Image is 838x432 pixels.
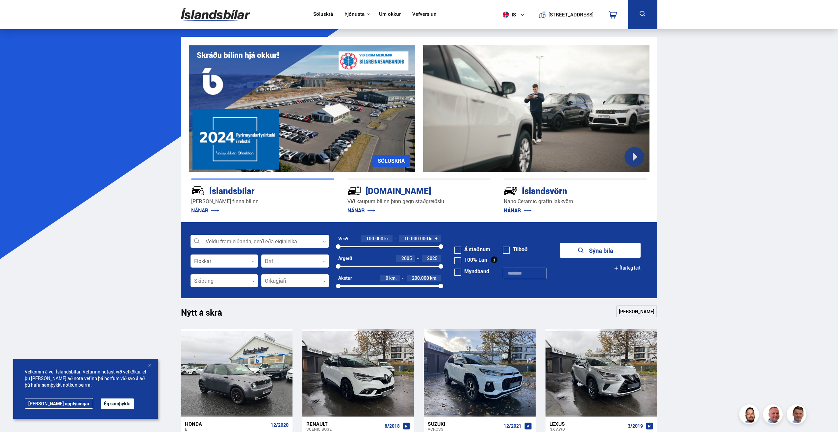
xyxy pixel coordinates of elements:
[347,207,375,214] a: NÁNAR
[504,184,623,196] div: Íslandsvörn
[404,235,428,242] span: 10.000.000
[313,11,333,18] a: Söluskrá
[500,12,517,18] span: is
[338,256,352,261] div: Árgerð
[429,236,434,241] span: kr.
[197,51,279,60] h1: Skráðu bílinn hjá okkur!
[386,275,388,281] span: 0
[271,422,289,428] span: 12/2020
[185,421,268,427] div: Honda
[191,184,205,198] img: JRvxyua_JYH6wB4c.svg
[504,423,521,429] span: 12/2021
[379,11,401,18] a: Um okkur
[401,255,412,261] span: 2005
[504,207,532,214] a: NÁNAR
[454,247,490,252] label: Á staðnum
[628,423,643,429] span: 3/2019
[500,5,530,24] button: is
[454,269,489,274] label: Myndband
[412,275,429,281] span: 200.000
[306,427,382,431] div: Scenic BOSE
[347,184,361,198] img: tr5P-W3DuiFaO7aO.svg
[366,235,383,242] span: 100.000
[549,421,625,427] div: Lexus
[25,369,146,388] span: Velkomin á vef Íslandsbílar. Vefurinn notast við vefkökur, ef þú [PERSON_NAME] að nota vefinn þá ...
[504,198,647,205] p: Nano Ceramic grafín lakkvörn
[503,247,528,252] label: Tilboð
[338,236,348,241] div: Verð
[788,405,807,425] img: FbJEzSuNWCJXmdc-.webp
[428,427,501,431] div: Across
[181,4,250,25] img: G0Ugv5HjCgRt.svg
[412,11,437,18] a: Vefverslun
[189,45,415,172] img: eKx6w-_Home_640_.png
[549,427,625,431] div: NX AWD
[347,184,467,196] div: [DOMAIN_NAME]
[764,405,784,425] img: siFngHWaQ9KaOqBr.png
[430,276,438,281] span: km.
[191,207,219,214] a: NÁNAR
[435,236,438,241] span: +
[427,255,438,261] span: 2025
[185,427,268,431] div: E
[385,423,400,429] span: 8/2018
[347,198,491,205] p: Við kaupum bílinn þinn gegn staðgreiðslu
[389,276,397,281] span: km.
[191,198,334,205] p: [PERSON_NAME] finna bílinn
[372,155,410,167] a: SÖLUSKRÁ
[306,421,382,427] div: Renault
[101,398,134,409] button: Ég samþykki
[191,184,311,196] div: Íslandsbílar
[338,276,352,281] div: Akstur
[428,421,501,427] div: Suzuki
[616,305,657,317] a: [PERSON_NAME]
[504,184,518,198] img: -Svtn6bYgwAsiwNX.svg
[614,261,641,276] button: Ítarleg leit
[454,257,487,262] label: 100% Lán
[740,405,760,425] img: nhp88E3Fdnt1Opn2.png
[25,398,93,409] a: [PERSON_NAME] upplýsingar
[503,12,509,18] img: svg+xml;base64,PHN2ZyB4bWxucz0iaHR0cDovL3d3dy53My5vcmcvMjAwMC9zdmciIHdpZHRoPSI1MTIiIGhlaWdodD0iNT...
[181,307,234,321] h1: Nýtt á skrá
[533,5,597,24] a: [STREET_ADDRESS]
[551,12,591,17] button: [STREET_ADDRESS]
[344,11,365,17] button: Þjónusta
[560,243,641,258] button: Sýna bíla
[384,236,389,241] span: kr.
